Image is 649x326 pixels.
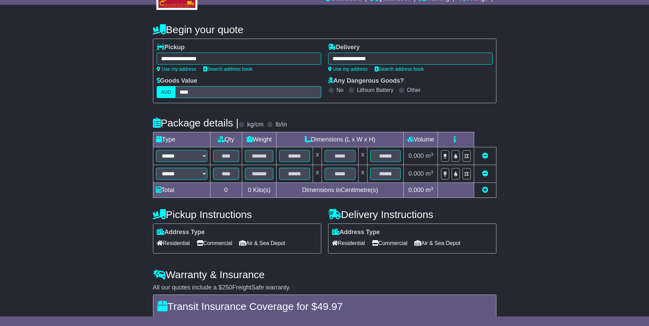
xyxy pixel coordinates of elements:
[337,87,343,93] label: No
[372,238,407,248] span: Commercial
[332,229,380,236] label: Address Type
[157,301,492,312] h4: Transit Insurance Coverage for $
[157,86,176,98] label: AUD
[242,183,276,198] td: Kilo(s)
[153,117,239,128] h4: Package details |
[157,66,196,72] a: Use my address
[426,152,433,159] span: m
[431,169,433,175] sup: 3
[482,170,488,177] a: Remove this item
[153,24,496,35] h4: Begin your quote
[375,66,424,72] a: Search address book
[358,147,367,165] td: x
[210,132,242,147] td: Qty
[222,284,232,291] span: 250
[414,238,460,248] span: Air & Sea Depot
[157,229,205,236] label: Address Type
[276,183,404,198] td: Dimensions in Centimetre(s)
[153,132,210,147] td: Type
[328,209,496,220] h4: Delivery Instructions
[313,165,322,183] td: x
[332,238,365,248] span: Residential
[408,152,424,159] span: 0.000
[357,87,393,93] label: Lithium Battery
[153,269,496,280] h4: Warranty & Insurance
[482,152,488,159] a: Remove this item
[431,186,433,191] sup: 3
[328,77,404,85] label: Any Dangerous Goods?
[210,183,242,198] td: 0
[328,44,360,51] label: Delivery
[157,77,197,85] label: Goods Value
[242,132,276,147] td: Weight
[157,44,185,51] label: Pickup
[431,152,433,157] sup: 3
[407,87,421,93] label: Other
[157,238,190,248] span: Residential
[203,66,252,72] a: Search address book
[247,121,263,128] label: kg/cm
[404,132,438,147] td: Volume
[153,284,496,291] div: All our quotes include a $ FreightSafe warranty.
[426,187,433,193] span: m
[482,187,488,193] a: Add new item
[408,170,424,177] span: 0.000
[317,301,343,312] span: 49.97
[426,170,433,177] span: m
[197,238,232,248] span: Commercial
[408,187,424,193] span: 0.000
[239,238,285,248] span: Air & Sea Depot
[358,165,367,183] td: x
[153,209,321,220] h4: Pickup Instructions
[248,187,251,193] span: 0
[276,132,404,147] td: Dimensions (L x W x H)
[313,147,322,165] td: x
[153,183,210,198] td: Total
[275,121,287,128] label: lb/in
[328,66,368,72] a: Use my address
